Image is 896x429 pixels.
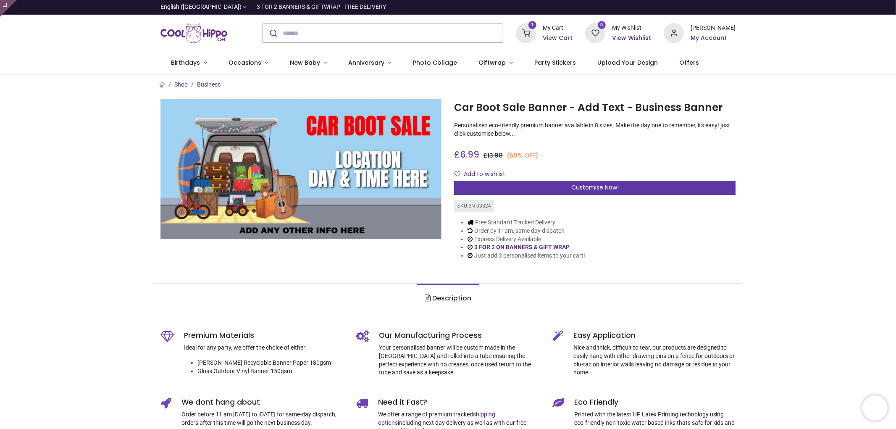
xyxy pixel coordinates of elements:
[516,29,536,36] a: 1
[468,235,585,244] li: Express Delivery Available
[454,200,494,212] div: SKU: BN-03324
[483,151,503,160] span: £
[290,58,320,67] span: New Baby
[197,359,344,367] li: [PERSON_NAME] Recyclable Banner Paper 180gsm
[160,21,228,45] img: Cool Hippo
[413,58,457,67] span: Photo Collage
[573,330,736,341] h5: Easy Application
[534,58,576,67] span: Party Stickers
[171,58,200,67] span: Birthdays
[571,183,619,192] span: Customise Now!
[229,58,261,67] span: Occasions
[612,24,651,32] div: My Wishlist
[181,411,344,427] p: Order before 11 am [DATE] to [DATE] for same-day dispatch, orders after this time will go the nex...
[543,34,573,42] a: View Cart
[455,171,460,177] i: Add to wishlist
[279,52,338,74] a: New Baby
[379,344,540,376] p: Your personalised banner will be custom made in the [GEOGRAPHIC_DATA] and rolled into a tube ensu...
[379,330,540,341] h5: Our Manufacturing Process
[454,121,736,138] p: Personalised eco-friendly premium banner available in 8 sizes. Make the day one to remember, its ...
[460,148,479,161] span: 6.99
[680,58,699,67] span: Offers
[338,52,402,74] a: Anniversary
[257,3,386,11] div: 3 FOR 2 BANNERS & GIFTWRAP - FREE DELIVERY
[218,52,279,74] a: Occasions
[574,397,736,408] h5: Eco Friendly
[197,81,221,88] a: Business
[181,397,344,408] h5: We dont hang about
[478,58,506,67] span: Giftwrap
[528,21,536,29] sup: 1
[468,218,585,227] li: Free Standard Tracked Delivery
[597,58,658,67] span: Upload Your Design
[862,395,888,421] iframe: Brevo live chat
[468,227,585,235] li: Order by 11am, same day dispatch
[691,24,736,32] div: [PERSON_NAME]
[468,252,585,260] li: Just add 3 personalised items to your cart!
[174,81,188,88] a: Shop
[487,151,503,160] span: 13.98
[454,100,736,115] h1: Car Boot Sale Banner - Add Text - Business Banner
[468,52,524,74] a: Giftwrap
[417,284,479,313] a: Description
[197,367,344,376] li: Gloss Outdoor Vinyl Banner 150gsm
[543,24,573,32] div: My Cart
[691,34,736,42] a: My Account
[559,3,736,11] iframe: Customer reviews powered by Trustpilot
[160,99,442,239] img: Car Boot Sale Banner - Add Text - Business Banner
[507,151,539,160] small: (50% OFF)
[454,148,479,161] span: £
[598,21,606,29] sup: 0
[160,3,247,11] a: English ([GEOGRAPHIC_DATA])
[160,21,228,45] a: Logo of Cool Hippo
[184,344,344,352] p: Ideal for any party, we offer the choice of either:
[378,397,540,408] h5: Need it Fast?
[160,52,218,74] a: Birthdays
[184,330,344,341] h5: Premium Materials
[349,58,385,67] span: Anniversary
[378,411,495,426] a: shipping options
[263,24,283,42] button: Submit
[585,29,605,36] a: 0
[454,167,512,182] button: Add to wishlistAdd to wishlist
[573,344,736,376] p: Nice and thick, difficult to tear, our products are designed to easily hang with either drawing p...
[474,244,570,250] a: 3 FOR 2 ON BANNERS & GIFT WRAP
[612,34,651,42] a: View Wishlist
